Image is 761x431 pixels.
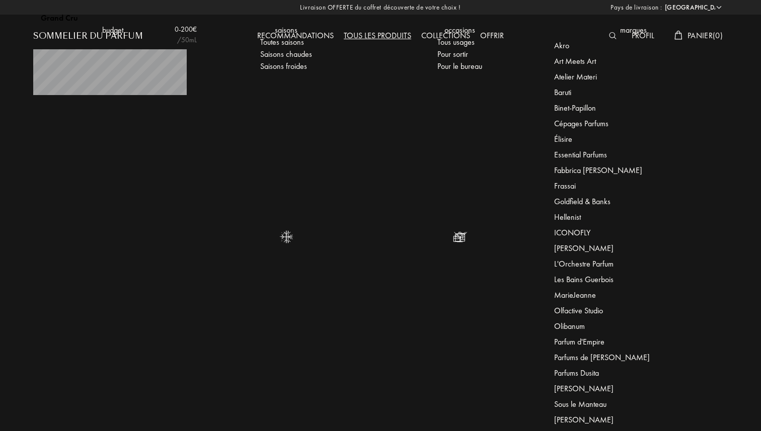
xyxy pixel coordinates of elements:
[554,83,571,99] div: Baruti
[451,228,469,245] img: usage_occasion_work_white.svg
[554,177,576,192] div: Frassai
[554,379,614,395] div: [PERSON_NAME]
[554,270,614,286] div: Les Bains Guerbois
[554,317,585,332] div: Olibanum
[627,30,659,43] div: Profil
[554,395,606,410] div: Sous le Manteau
[339,30,416,43] div: Tous les produits
[554,114,608,130] div: Cépages Parfums
[609,32,617,39] img: search_icn_white.svg
[611,3,662,13] span: Pays de livraison :
[627,30,659,41] a: Profil
[339,30,416,41] a: Tous les produits
[554,364,599,379] div: Parfums Dusita
[554,410,614,426] div: [PERSON_NAME]
[475,30,509,41] a: Offrir
[277,228,295,245] img: usage_season_cold_white.svg
[554,239,614,254] div: [PERSON_NAME]
[554,348,650,364] div: Parfums de [PERSON_NAME]
[554,67,597,83] div: Atelier Materi
[252,30,339,43] div: Recommandations
[554,332,604,348] div: Parfum d'Empire
[475,30,509,43] div: Offrir
[260,60,307,72] div: Saisons froides
[554,99,596,114] div: Binet-Papillon
[554,286,596,301] div: MarieJeanne
[33,30,143,42] a: Sommelier du Parfum
[416,30,475,43] div: Collections
[554,301,603,317] div: Olfactive Studio
[554,192,611,208] div: Goldfield & Banks
[554,254,614,270] div: L'Orchestre Parfum
[674,31,682,40] img: cart_white.svg
[416,30,475,41] a: Collections
[554,161,642,177] div: Fabbrica [PERSON_NAME]
[437,60,482,72] div: Pour le bureau
[554,208,581,223] div: Hellenist
[554,52,596,67] div: Art Meets Art
[554,145,607,161] div: Essential Parfums
[688,30,723,41] span: Panier ( 0 )
[252,30,339,41] a: Recommandations
[554,130,572,145] div: Élisire
[554,223,590,239] div: ICONOFLY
